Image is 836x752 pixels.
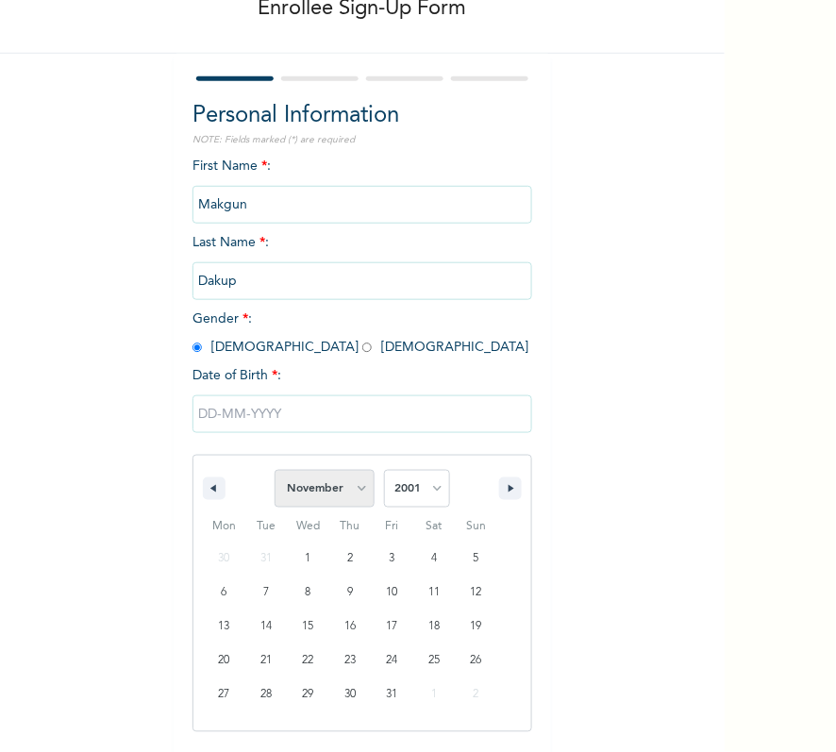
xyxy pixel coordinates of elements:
[455,512,497,543] span: Sun
[192,236,532,288] span: Last Name :
[203,644,245,678] button: 20
[302,678,313,712] span: 29
[413,512,456,543] span: Sat
[344,678,356,712] span: 30
[474,543,479,577] span: 5
[431,543,437,577] span: 4
[455,644,497,678] button: 26
[192,133,532,147] p: NOTE: Fields marked (*) are required
[221,577,226,610] span: 6
[218,644,229,678] span: 20
[302,610,313,644] span: 15
[329,610,372,644] button: 16
[329,577,372,610] button: 9
[371,512,413,543] span: Fri
[371,577,413,610] button: 10
[387,644,398,678] span: 24
[390,543,395,577] span: 3
[413,610,456,644] button: 18
[413,644,456,678] button: 25
[287,644,329,678] button: 22
[455,610,497,644] button: 19
[387,678,398,712] span: 31
[203,678,245,712] button: 27
[471,644,482,678] span: 26
[347,543,353,577] span: 2
[287,512,329,543] span: Wed
[371,678,413,712] button: 31
[428,644,440,678] span: 25
[371,644,413,678] button: 24
[260,644,272,678] span: 21
[192,395,532,433] input: DD-MM-YYYY
[192,366,281,386] span: Date of Birth :
[387,577,398,610] span: 10
[471,610,482,644] span: 19
[329,543,372,577] button: 2
[387,610,398,644] span: 17
[203,512,245,543] span: Mon
[192,186,532,224] input: Enter your first name
[203,577,245,610] button: 6
[428,610,440,644] span: 18
[455,577,497,610] button: 12
[344,610,356,644] span: 16
[203,610,245,644] button: 13
[260,678,272,712] span: 28
[245,678,288,712] button: 28
[287,678,329,712] button: 29
[287,610,329,644] button: 15
[329,678,372,712] button: 30
[192,312,528,354] span: Gender : [DEMOGRAPHIC_DATA] [DEMOGRAPHIC_DATA]
[413,577,456,610] button: 11
[371,543,413,577] button: 3
[455,543,497,577] button: 5
[192,262,532,300] input: Enter your last name
[428,577,440,610] span: 11
[347,577,353,610] span: 9
[329,512,372,543] span: Thu
[471,577,482,610] span: 12
[218,610,229,644] span: 13
[305,543,310,577] span: 1
[218,678,229,712] span: 27
[192,159,532,211] span: First Name :
[305,577,310,610] span: 8
[245,644,288,678] button: 21
[263,577,269,610] span: 7
[344,644,356,678] span: 23
[371,610,413,644] button: 17
[413,543,456,577] button: 4
[245,577,288,610] button: 7
[245,512,288,543] span: Tue
[287,543,329,577] button: 1
[302,644,313,678] span: 22
[245,610,288,644] button: 14
[287,577,329,610] button: 8
[329,644,372,678] button: 23
[192,99,532,133] h2: Personal Information
[260,610,272,644] span: 14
